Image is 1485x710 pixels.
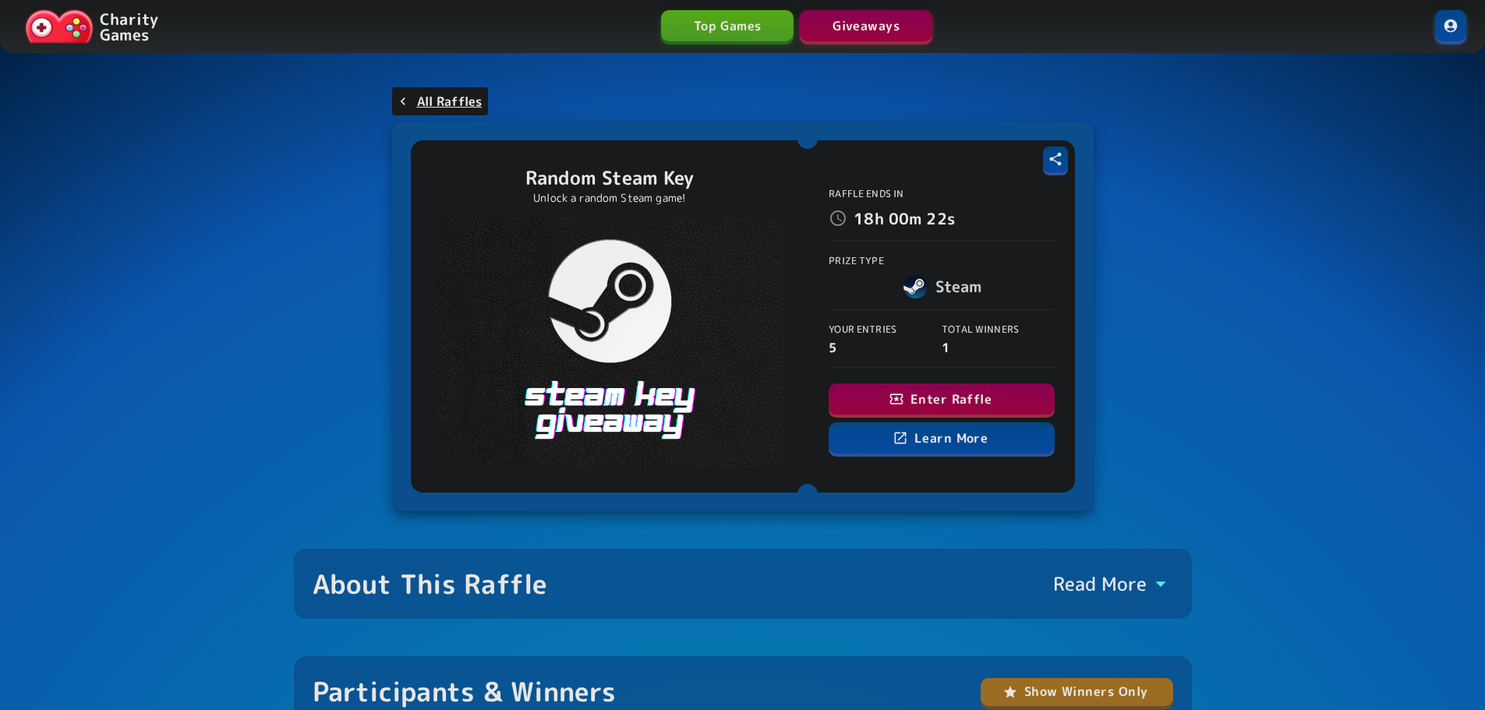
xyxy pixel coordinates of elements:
div: Participants & Winners [313,675,617,708]
p: All Raffles [417,92,483,111]
button: Enter Raffle [829,383,1055,415]
img: Random Steam Key [436,218,784,468]
span: Total Winners [942,323,1019,336]
img: Charity.Games [25,9,94,44]
span: Your Entries [829,323,896,336]
p: Charity Games [100,11,158,42]
span: Raffle Ends In [829,187,903,200]
p: 5 [829,338,942,357]
a: Giveaways [800,10,932,41]
h6: Steam [935,274,982,298]
a: All Raffles [392,87,489,115]
a: Learn More [829,422,1055,454]
p: Read More [1053,571,1147,596]
button: About This RaffleRead More [294,549,1192,619]
p: Unlock a random Steam game! [525,190,694,206]
p: 18h 00m 22s [854,206,955,231]
p: Random Steam Key [525,165,694,190]
div: About This Raffle [313,567,548,600]
p: 1 [942,338,1055,357]
span: Prize Type [829,254,884,267]
a: Top Games [661,10,794,41]
a: Charity Games [19,6,164,47]
button: Show Winners Only [981,678,1173,706]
